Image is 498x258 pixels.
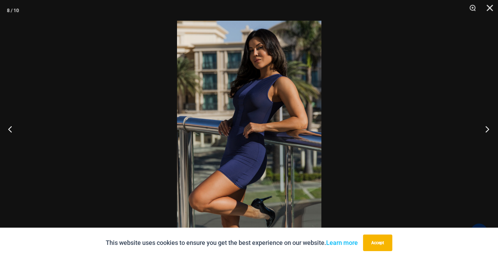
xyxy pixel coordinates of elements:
a: Learn more [326,239,358,246]
p: This website uses cookies to ensure you get the best experience on our website. [106,238,358,248]
div: 8 / 10 [7,5,19,16]
button: Next [472,112,498,146]
img: Desire Me Navy 5192 Dress 13 [177,21,321,237]
button: Accept [363,235,392,251]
